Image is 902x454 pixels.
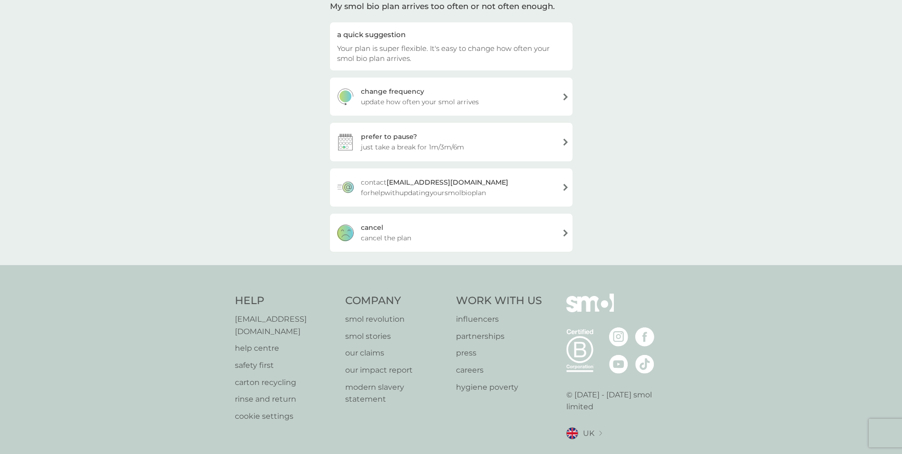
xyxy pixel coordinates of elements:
[361,222,383,233] div: cancel
[456,364,542,376] a: careers
[456,347,542,359] a: press
[235,313,336,337] a: [EMAIL_ADDRESS][DOMAIN_NAME]
[337,44,550,63] span: Your plan is super flexible. It's easy to change how often your smol bio plan arrives.
[235,294,336,308] h4: Help
[361,142,464,152] span: just take a break for 1m/3m/6m
[361,131,417,142] div: prefer to pause?
[456,330,542,343] a: partnerships
[345,364,446,376] a: our impact report
[330,168,572,207] a: contact[EMAIL_ADDRESS][DOMAIN_NAME] forhelpwithupdatingyoursmolbioplan
[599,431,602,436] img: select a new location
[566,427,578,439] img: UK flag
[361,233,411,243] span: cancel the plan
[361,177,554,198] span: contact for help with updating your smol bio plan
[609,355,628,374] img: visit the smol Youtube page
[235,410,336,423] a: cookie settings
[235,342,336,355] a: help centre
[566,389,668,413] p: © [DATE] - [DATE] smol limited
[609,327,628,346] img: visit the smol Instagram page
[456,294,542,308] h4: Work With Us
[635,355,654,374] img: visit the smol Tiktok page
[345,347,446,359] a: our claims
[635,327,654,346] img: visit the smol Facebook page
[345,294,446,308] h4: Company
[235,376,336,389] a: carton recycling
[456,313,542,326] a: influencers
[387,178,508,187] strong: [EMAIL_ADDRESS][DOMAIN_NAME]
[361,86,424,97] div: change frequency
[456,381,542,394] a: hygiene poverty
[345,381,446,405] a: modern slavery statement
[235,393,336,405] a: rinse and return
[345,330,446,343] a: smol stories
[337,30,565,39] div: a quick suggestion
[235,359,336,372] a: safety first
[566,294,614,326] img: smol
[583,427,594,440] span: UK
[345,313,446,326] a: smol revolution
[361,97,479,107] span: update how often your smol arrives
